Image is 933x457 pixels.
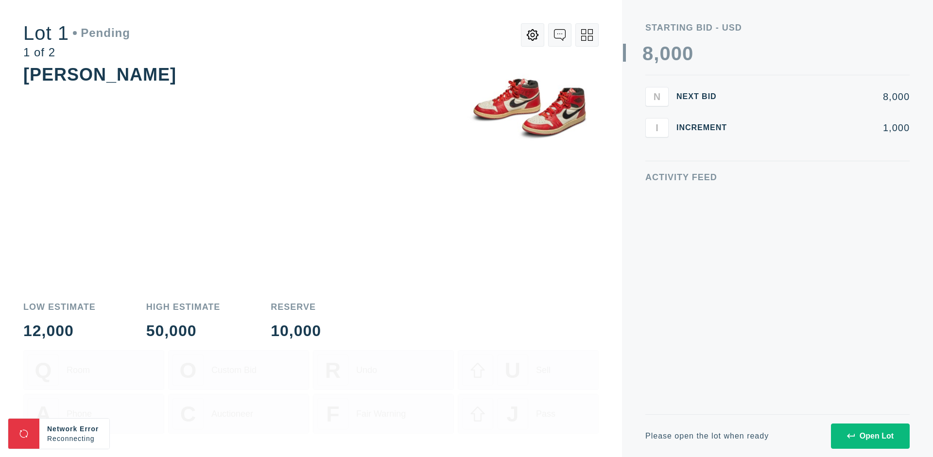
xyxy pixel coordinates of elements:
[73,27,130,39] div: Pending
[676,124,735,132] div: Increment
[23,303,96,311] div: Low Estimate
[743,123,910,133] div: 1,000
[659,44,671,63] div: 0
[645,23,910,32] div: Starting Bid - USD
[23,65,176,85] div: [PERSON_NAME]
[656,122,658,133] span: I
[654,44,659,238] div: ,
[671,44,682,63] div: 0
[743,92,910,102] div: 8,000
[146,303,221,311] div: High Estimate
[146,323,221,339] div: 50,000
[847,432,894,440] div: Open Lot
[271,303,321,311] div: Reserve
[47,424,102,434] div: Network Error
[682,44,693,63] div: 0
[271,323,321,339] div: 10,000
[23,23,130,43] div: Lot 1
[645,87,669,106] button: N
[654,91,660,102] span: N
[645,118,669,137] button: I
[23,47,130,58] div: 1 of 2
[831,423,910,449] button: Open Lot
[676,93,735,101] div: Next Bid
[645,432,769,440] div: Please open the lot when ready
[642,44,654,63] div: 8
[47,434,102,443] div: Reconnecting
[645,173,910,182] div: Activity Feed
[23,323,96,339] div: 12,000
